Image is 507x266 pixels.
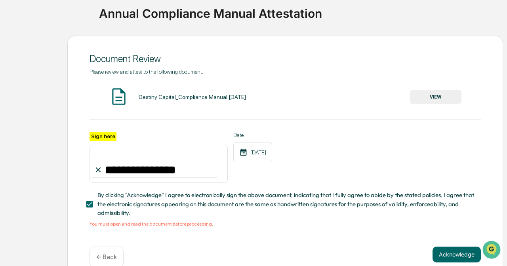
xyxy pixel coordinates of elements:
[16,115,50,123] span: Data Lookup
[433,247,481,262] button: Acknowledge
[410,90,461,104] button: VIEW
[96,253,117,261] p: ← Back
[233,132,272,138] label: Date
[16,100,51,108] span: Preclearance
[482,240,503,261] iframe: Open customer support
[27,68,100,75] div: We're available if you need us!
[8,17,144,29] p: How can we help?
[8,116,14,122] div: 🔎
[90,132,116,141] label: Sign here
[8,101,14,107] div: 🖐️
[56,134,96,140] a: Powered byPylon
[57,101,64,107] div: 🗄️
[135,63,144,72] button: Start new chat
[21,36,131,44] input: Clear
[54,97,101,111] a: 🗄️Attestations
[139,94,246,100] div: Destiny Capital_Compliance Manual [DATE]
[90,53,481,65] div: Document Review
[27,61,130,68] div: Start new chat
[79,134,96,140] span: Pylon
[8,61,22,75] img: 1746055101610-c473b297-6a78-478c-a979-82029cc54cd1
[97,191,475,217] span: By clicking "Acknowledge" I agree to electronically sign the above document, indicating that I fu...
[90,68,203,75] span: Please review and attest to the following document.
[65,100,98,108] span: Attestations
[5,97,54,111] a: 🖐️Preclearance
[233,142,272,162] div: [DATE]
[5,112,53,126] a: 🔎Data Lookup
[90,221,481,227] div: You must open and read the document before proceeding.
[109,87,129,106] img: Document Icon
